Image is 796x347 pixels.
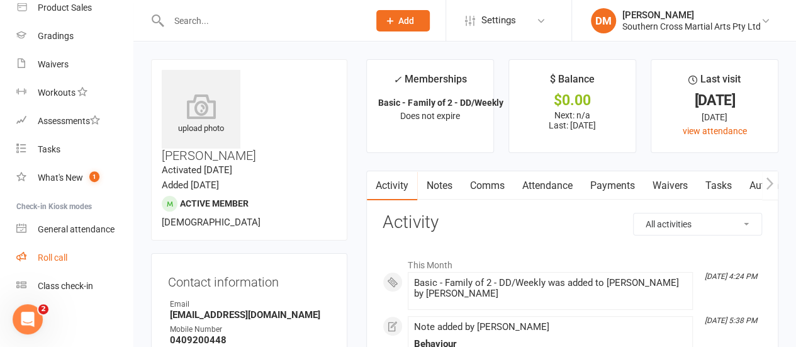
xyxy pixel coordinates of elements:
div: Tasks [38,144,60,154]
i: ✓ [393,74,401,86]
time: Added [DATE] [162,179,219,191]
strong: [EMAIL_ADDRESS][DOMAIN_NAME] [170,309,330,321]
a: What's New1 [16,164,133,192]
span: [DEMOGRAPHIC_DATA] [162,217,261,228]
i: [DATE] 4:24 PM [705,272,757,281]
div: General attendance [38,224,115,234]
div: [DATE] [663,94,766,107]
div: Southern Cross Martial Arts Pty Ltd [622,21,761,32]
div: Email [170,299,330,310]
div: Assessments [38,116,100,126]
h3: Contact information [168,270,330,289]
input: Search... [165,12,360,30]
div: Product Sales [38,3,92,13]
div: Memberships [393,71,467,94]
a: Class kiosk mode [16,272,133,300]
div: [DATE] [663,110,766,124]
h3: [PERSON_NAME] [162,70,337,162]
a: General attendance kiosk mode [16,215,133,244]
button: Add [376,10,430,31]
a: Tasks [16,135,133,164]
li: This Month [383,252,762,272]
span: Settings [481,6,516,35]
div: DM [591,8,616,33]
p: Next: n/a Last: [DATE] [520,110,624,130]
span: Does not expire [400,111,460,121]
i: [DATE] 5:38 PM [705,316,757,325]
div: Note added by [PERSON_NAME] [413,322,687,333]
div: Last visit [688,71,741,94]
h3: Activity [383,213,762,232]
a: Comms [461,171,513,200]
a: Assessments [16,107,133,135]
strong: 0409200448 [170,334,330,346]
div: Mobile Number [170,324,330,336]
span: 1 [89,171,99,182]
div: What's New [38,173,83,183]
div: $0.00 [520,94,624,107]
strong: Basic - Family of 2 - DD/Weekly [378,98,503,108]
iframe: Intercom live chat [13,304,43,334]
span: Active member [180,198,249,208]
a: view attendance [683,126,747,136]
div: Class check-in [38,281,93,291]
a: Gradings [16,22,133,50]
a: Waivers [643,171,696,200]
time: Activated [DATE] [162,164,232,176]
a: Payments [581,171,643,200]
a: Activity [367,171,417,200]
div: upload photo [162,94,240,135]
div: Waivers [38,59,69,69]
div: Workouts [38,88,76,98]
a: Workouts [16,79,133,107]
div: Gradings [38,31,74,41]
div: Roll call [38,253,67,263]
a: Waivers [16,50,133,79]
a: Roll call [16,244,133,272]
a: Attendance [513,171,581,200]
span: Add [398,16,414,26]
div: Basic - Family of 2 - DD/Weekly was added to [PERSON_NAME] by [PERSON_NAME] [413,278,687,299]
span: 2 [38,304,48,314]
a: Notes [417,171,461,200]
div: $ Balance [550,71,595,94]
a: Tasks [696,171,740,200]
div: [PERSON_NAME] [622,9,761,21]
